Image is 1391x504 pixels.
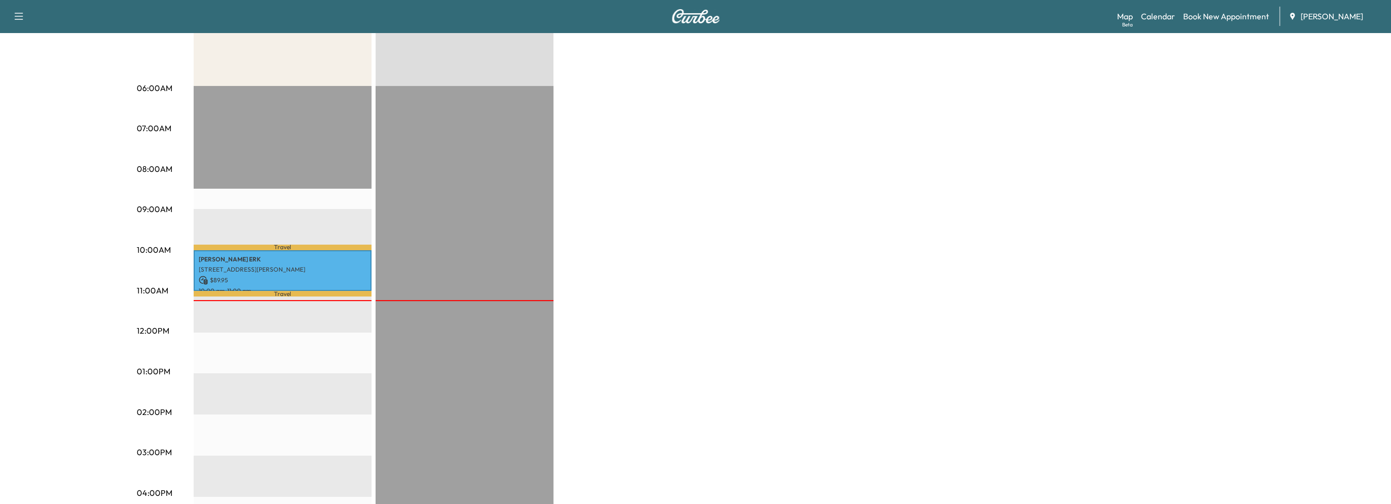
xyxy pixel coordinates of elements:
[199,265,366,274] p: [STREET_ADDRESS][PERSON_NAME]
[199,276,366,285] p: $ 89.95
[194,291,372,297] p: Travel
[1301,10,1363,22] span: [PERSON_NAME]
[137,324,169,337] p: 12:00PM
[137,244,171,256] p: 10:00AM
[1141,10,1175,22] a: Calendar
[1117,10,1133,22] a: MapBeta
[137,284,168,297] p: 11:00AM
[671,9,720,23] img: Curbee Logo
[1122,21,1133,28] div: Beta
[199,287,366,295] p: 10:00 am - 11:00 am
[137,82,172,94] p: 06:00AM
[137,406,172,418] p: 02:00PM
[137,487,172,499] p: 04:00PM
[199,255,366,263] p: [PERSON_NAME] ERK
[137,446,172,458] p: 03:00PM
[137,365,170,377] p: 01:00PM
[137,163,172,175] p: 08:00AM
[137,122,171,134] p: 07:00AM
[194,245,372,250] p: Travel
[1183,10,1269,22] a: Book New Appointment
[137,203,172,215] p: 09:00AM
